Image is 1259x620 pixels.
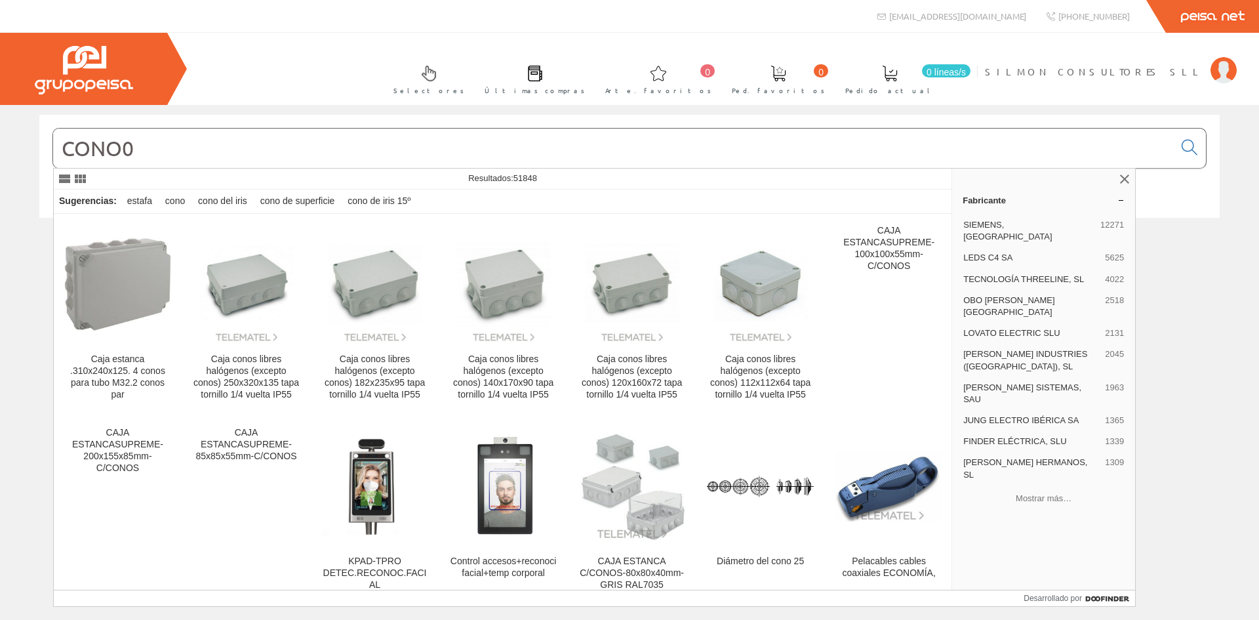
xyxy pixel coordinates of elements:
font: KPAD-TPRO DETEC.RECONOC.FACIAL [323,556,427,590]
font: SIEMENS, [GEOGRAPHIC_DATA] [963,220,1052,241]
font: Caja conos libres halógenos (excepto conos) 140x170x90 tapa tornillo 1/4 vuelta IP55 [453,354,553,400]
font: Diámetro del cono 25 [717,556,804,566]
font: Resultados: [468,173,513,183]
font: estafa [127,196,152,206]
font: SILMON CONSULTORES SLL [985,66,1204,77]
font: Pelacables cables coaxiales ECONOMÍA, [842,556,935,578]
a: Desarrollado por [1024,590,1135,606]
img: KPAD-TPRO DETEC.RECONOC.FACIAL [321,433,428,540]
img: Caja conos libres halógenos (excepto conos) 140x170x90 tapa tornillo 1/4 vuelta IP55 [456,225,551,343]
font: Selectores [393,85,464,95]
font: 2518 [1105,295,1124,305]
img: Caja conos libres halógenos (excepto conos) 120x160x72 tapa tornillo 1/4 vuelta IP55 [585,225,679,343]
font: CAJA ESTANCASUPREME-85x85x55mm-C/CONOS [196,427,297,461]
a: Últimas compras [471,54,591,102]
font: Desarrollado por [1024,594,1082,603]
font: [PERSON_NAME] SISTEMAS, SAU [963,382,1081,404]
font: FINDER ELÉCTRICA, SLU [963,436,1066,446]
img: Control accesos+reconoci facial+temp corporal [452,427,555,545]
font: cono [165,196,185,206]
font: 2045 [1105,349,1124,359]
a: Selectores [380,54,471,102]
img: Caja conos libres halógenos (excepto conos) 250x320x135 tapa tornillo 1/4 vuelta IP55 [199,225,294,343]
a: Diámetro del cono 25 Diámetro del cono 25 [696,417,824,606]
font: cono de iris 15º [348,196,410,206]
font: Arte. favoritos [605,85,711,95]
font: Mostrar más… [1016,493,1071,503]
font: CAJA ESTANCA C/CONOS-80x80x40mm-GRIS RAL7035 [580,556,684,590]
a: Control accesos+reconoci facial+temp corporal Control accesos+reconoci facial+temp corporal [439,417,567,606]
a: Caja conos libres halógenos (excepto conos) 140x170x90 tapa tornillo 1/4 vuelta IP55 Caja conos l... [439,215,567,416]
font: 12271 [1100,220,1124,230]
img: Caja conos libres halógenos (excepto conos) 182x235x95 tapa tornillo 1/4 vuelta IP55 [328,225,422,343]
font: 0 [818,67,824,77]
font: Últimas compras [485,85,585,95]
a: Caja estanca .310x240x125. 4 conos para tubo M32.2 conos par Caja estanca .310x240x125. 4 conos p... [54,215,182,416]
font: [PERSON_NAME] INDUSTRIES ([GEOGRAPHIC_DATA]), SL [963,349,1087,371]
a: SILMON CONSULTORES SLL [985,54,1237,67]
font: Caja conos libres halógenos (excepto conos) 112x112x64 tapa tornillo 1/4 vuelta IP55 [710,354,810,400]
font: TECNOLOGÍA THREELINE, SL [963,274,1084,284]
font: JUNG ELECTRO IBÉRICA SA [963,415,1079,425]
font: 5625 [1105,253,1124,262]
font: OBO [PERSON_NAME][GEOGRAPHIC_DATA] [963,295,1054,317]
font: Pedido actual [845,85,934,95]
img: Diámetro del cono 25 [707,433,814,540]
font: cono de superficie [260,196,335,206]
a: Caja conos libres halógenos (excepto conos) 120x160x72 tapa tornillo 1/4 vuelta IP55 Caja conos l... [568,215,696,416]
font: 1963 [1105,382,1124,392]
a: Fabricante [952,190,1135,211]
button: Mostrar más… [957,487,1130,509]
font: LEDS C4 SA [963,253,1012,262]
font: [PHONE_NUMBER] [1058,10,1130,22]
font: 4022 [1105,274,1124,284]
font: cono del iris [198,196,247,206]
font: Control accesos+reconoci facial+temp corporal [450,556,556,578]
font: [EMAIL_ADDRESS][DOMAIN_NAME] [889,10,1026,22]
img: Grupo Peisa [35,46,133,94]
input: Buscar... [53,129,1174,168]
font: 51848 [513,173,537,183]
a: Caja conos libres halógenos (excepto conos) 112x112x64 tapa tornillo 1/4 vuelta IP55 Caja conos l... [696,215,824,416]
font: Caja conos libres halógenos (excepto conos) 120x160x72 tapa tornillo 1/4 vuelta IP55 [582,354,682,400]
font: 2131 [1105,328,1124,338]
font: 0 líneas/s [927,67,966,77]
font: 1339 [1105,436,1124,446]
font: CAJA ESTANCASUPREME-100x100x55mm-C/CONOS [843,225,934,271]
font: Caja conos libres halógenos (excepto conos) 250x320x135 tapa tornillo 1/4 vuelta IP55 [193,354,299,400]
img: Pelacables cables coaxiales ECONOMÍA, [835,451,942,522]
font: CAJA ESTANCASUPREME-200x155x85mm-C/CONOS [72,427,163,473]
font: 1309 [1105,457,1124,467]
a: Pelacables cables coaxiales ECONOMÍA, Pelacables cables coaxiales ECONOMÍA, [825,417,953,606]
a: CAJA ESTANCASUPREME-85x85x55mm-C/CONOS [182,417,310,606]
font: 0 [705,67,710,77]
font: Ped. favoritos [732,85,825,95]
font: [PERSON_NAME] HERMANOS, SL [963,457,1087,479]
img: Caja conos libres halógenos (excepto conos) 112x112x64 tapa tornillo 1/4 vuelta IP55 [713,225,808,343]
a: Caja conos libres halógenos (excepto conos) 182x235x95 tapa tornillo 1/4 vuelta IP55 Caja conos l... [311,215,439,416]
font: 1365 [1105,415,1124,425]
font: Caja conos libres halógenos (excepto conos) 182x235x95 tapa tornillo 1/4 vuelta IP55 [325,354,425,400]
font: Fabricante [963,196,1006,205]
img: Caja estanca .310x240x125. 4 conos para tubo M32.2 conos par [64,238,171,331]
a: CAJA ESTANCASUPREME-200x155x85mm-C/CONOS [54,417,182,606]
font: LOVATO ELECTRIC SLU [963,328,1060,338]
a: KPAD-TPRO DETEC.RECONOC.FACIAL KPAD-TPRO DETEC.RECONOC.FACIAL [311,417,439,606]
a: CAJA ESTANCASUPREME-100x100x55mm-C/CONOS [825,215,953,416]
img: CAJA ESTANCA C/CONOS-80x80x40mm-GRIS RAL7035 [578,433,685,540]
a: CAJA ESTANCA C/CONOS-80x80x40mm-GRIS RAL7035 CAJA ESTANCA C/CONOS-80x80x40mm-GRIS RAL7035 [568,417,696,606]
font: Caja estanca .310x240x125. 4 conos para tubo M32.2 conos par [70,354,165,400]
font: Sugerencias: [59,196,117,206]
a: Caja conos libres halógenos (excepto conos) 250x320x135 tapa tornillo 1/4 vuelta IP55 Caja conos ... [182,215,310,416]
